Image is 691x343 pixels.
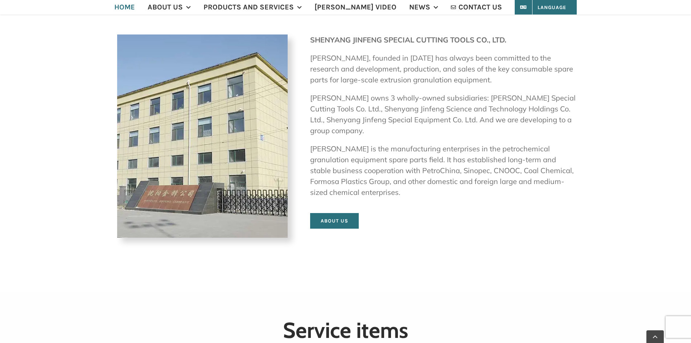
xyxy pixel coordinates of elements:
[114,4,135,11] span: HOME
[409,4,430,11] span: NEWS
[310,143,577,198] p: [PERSON_NAME] is the manufacturing enterprises in the petrochemical granulation equipment spare p...
[321,218,348,224] span: About us
[314,4,396,11] span: [PERSON_NAME] VIDEO
[458,4,502,11] span: CONTACT US
[114,318,578,342] h2: Service items
[310,213,359,229] a: About us
[203,4,294,11] span: PRODUCTS AND SERVICES
[117,33,288,42] picture: jf10
[310,35,506,44] b: SHENYANG JINFENG SPECIAL CUTTING TOOLS CO., LTD.
[148,4,183,11] span: ABOUT US
[310,53,577,85] p: [PERSON_NAME], founded in [DATE] has always been committed to the research and development, produ...
[525,4,566,11] span: Language
[117,34,288,238] img: jf10.jpg
[310,93,577,136] p: [PERSON_NAME] owns 3 wholly-owned subsidiaries: [PERSON_NAME] Special Cutting Tools Co. Ltd., She...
